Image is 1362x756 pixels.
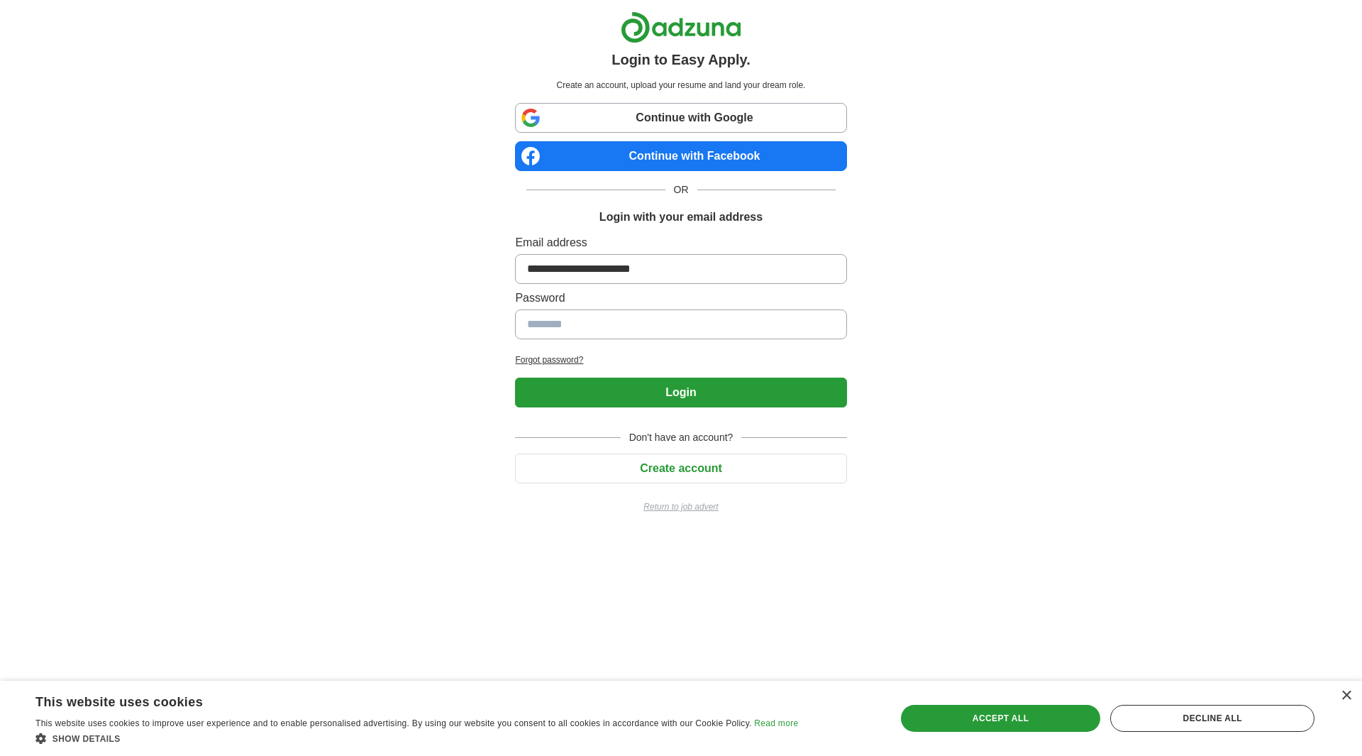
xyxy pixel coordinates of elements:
label: Password [515,290,846,307]
h1: Login with your email address [599,209,763,226]
label: Email address [515,234,846,251]
div: Close [1341,691,1351,701]
a: Return to job advert [515,500,846,513]
a: Read more, opens a new window [754,718,798,728]
p: Create an account, upload your resume and land your dream role. [518,79,843,92]
a: Create account [515,462,846,474]
div: Accept all [901,705,1101,732]
span: This website uses cookies to improve user experience and to enable personalised advertising. By u... [35,718,752,728]
button: Login [515,378,846,407]
img: Adzuna logo [621,11,741,43]
button: Create account [515,454,846,483]
div: Show details [35,731,798,745]
div: This website uses cookies [35,689,763,711]
a: Continue with Facebook [515,141,846,171]
h1: Login to Easy Apply. [611,49,751,70]
a: Continue with Google [515,103,846,133]
span: OR [665,182,697,197]
a: Forgot password? [515,354,846,366]
span: Show details [52,734,121,744]
div: Decline all [1110,705,1314,732]
span: Don't have an account? [621,430,742,445]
